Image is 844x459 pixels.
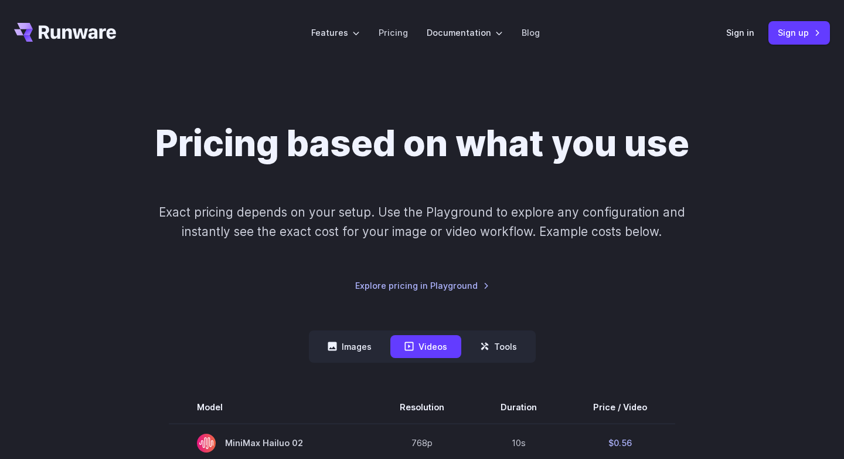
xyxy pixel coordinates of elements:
a: Go to / [14,23,116,42]
a: Pricing [379,26,408,39]
span: MiniMax Hailuo 02 [197,434,343,453]
button: Videos [390,335,461,358]
a: Sign in [726,26,754,39]
label: Documentation [427,26,503,39]
th: Duration [472,391,565,424]
th: Model [169,391,372,424]
button: Tools [466,335,531,358]
a: Sign up [768,21,830,44]
th: Resolution [372,391,472,424]
label: Features [311,26,360,39]
a: Blog [522,26,540,39]
a: Explore pricing in Playground [355,279,489,292]
button: Images [314,335,386,358]
h1: Pricing based on what you use [155,122,689,165]
th: Price / Video [565,391,675,424]
p: Exact pricing depends on your setup. Use the Playground to explore any configuration and instantl... [137,203,707,242]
